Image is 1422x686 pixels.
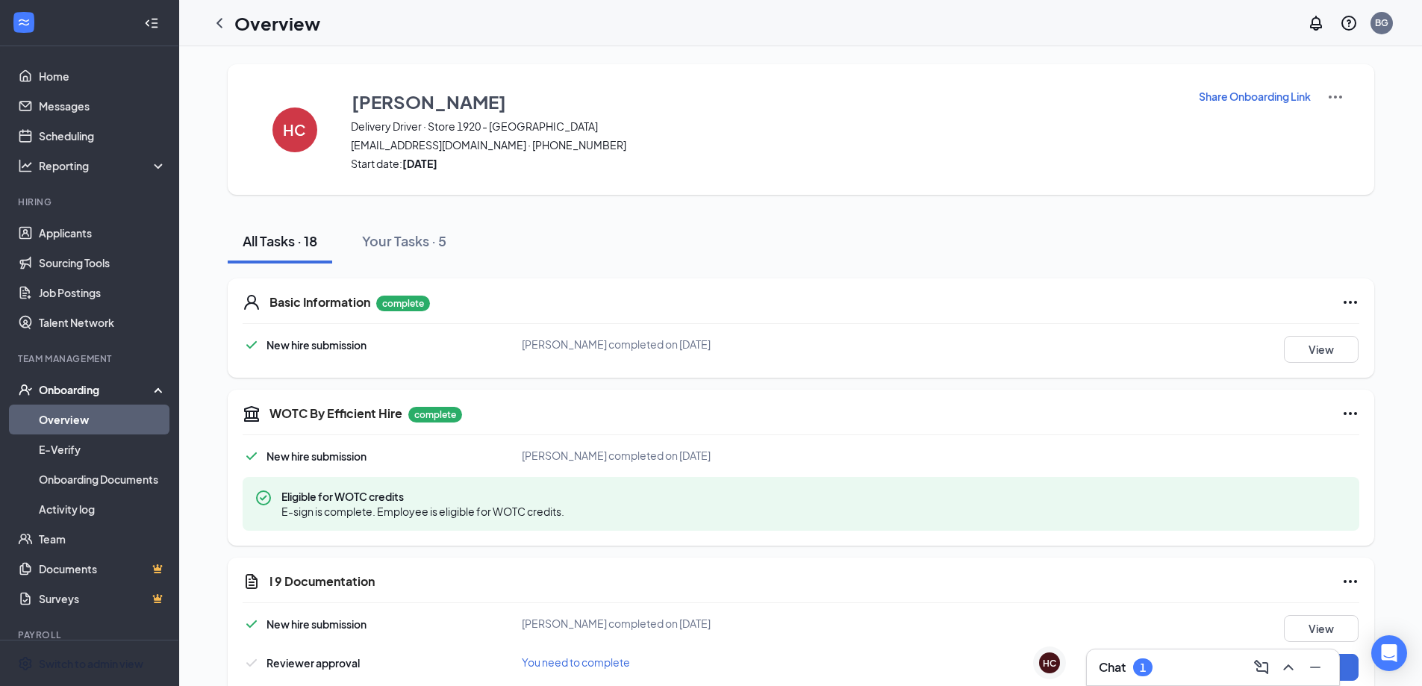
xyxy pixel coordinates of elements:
[18,158,33,173] svg: Analysis
[243,654,261,672] svg: Checkmark
[1250,655,1273,679] button: ComposeMessage
[39,434,166,464] a: E-Verify
[266,338,367,352] span: New hire submission
[243,293,261,311] svg: User
[266,656,360,670] span: Reviewer approval
[1307,14,1325,32] svg: Notifications
[234,10,320,36] h1: Overview
[243,573,261,590] svg: CustomFormIcon
[522,337,711,351] span: [PERSON_NAME] completed on [DATE]
[281,489,564,504] span: Eligible for WOTC credits
[39,524,166,554] a: Team
[16,15,31,30] svg: WorkstreamLogo
[1198,88,1312,105] button: Share Onboarding Link
[243,405,261,422] svg: Government
[39,158,167,173] div: Reporting
[1303,655,1327,679] button: Minimize
[269,294,370,311] h5: Basic Information
[376,296,430,311] p: complete
[1099,659,1126,676] h3: Chat
[408,407,462,422] p: complete
[1371,635,1407,671] div: Open Intercom Messenger
[18,629,163,641] div: Payroll
[243,477,1359,531] div: Eligible for WOTC credits
[18,656,33,671] svg: Settings
[39,405,166,434] a: Overview
[351,88,1179,115] button: [PERSON_NAME]
[243,447,261,465] svg: Checkmark
[39,248,166,278] a: Sourcing Tools
[39,494,166,524] a: Activity log
[1326,88,1344,106] img: More Actions
[1043,657,1056,670] div: HC
[243,336,261,354] svg: Checkmark
[1140,661,1146,674] div: 1
[1306,658,1324,676] svg: Minimize
[1199,89,1311,104] p: Share Onboarding Link
[1341,293,1359,311] svg: Ellipses
[211,14,228,32] svg: ChevronLeft
[351,156,1179,171] span: Start date:
[39,656,143,671] div: Switch to admin view
[39,584,166,614] a: SurveysCrown
[144,16,159,31] svg: Collapse
[18,352,163,365] div: Team Management
[18,382,33,397] svg: UserCheck
[1284,336,1359,363] button: View
[283,125,306,135] h4: HC
[351,119,1179,134] span: Delivery Driver · Store 1920 - [GEOGRAPHIC_DATA]
[1253,658,1270,676] svg: ComposeMessage
[39,121,166,151] a: Scheduling
[39,278,166,308] a: Job Postings
[258,88,332,171] button: HC
[522,655,630,669] span: You need to complete
[281,504,564,519] span: E-sign is complete. Employee is eligible for WOTC credits.
[39,464,166,494] a: Onboarding Documents
[18,196,163,208] div: Hiring
[255,489,272,507] svg: CheckmarkCircle
[352,89,506,114] h3: [PERSON_NAME]
[1276,655,1300,679] button: ChevronUp
[39,308,166,337] a: Talent Network
[266,617,367,631] span: New hire submission
[1375,16,1388,29] div: BG
[39,554,166,584] a: DocumentsCrown
[269,405,402,422] h5: WOTC By Efficient Hire
[39,382,154,397] div: Onboarding
[39,91,166,121] a: Messages
[39,61,166,91] a: Home
[269,573,375,590] h5: I 9 Documentation
[39,218,166,248] a: Applicants
[351,137,1179,152] span: [EMAIL_ADDRESS][DOMAIN_NAME] · [PHONE_NUMBER]
[402,157,437,170] strong: [DATE]
[1279,658,1297,676] svg: ChevronUp
[1341,405,1359,422] svg: Ellipses
[243,615,261,633] svg: Checkmark
[522,449,711,462] span: [PERSON_NAME] completed on [DATE]
[522,617,711,630] span: [PERSON_NAME] completed on [DATE]
[243,231,317,250] div: All Tasks · 18
[266,449,367,463] span: New hire submission
[1284,615,1359,642] button: View
[362,231,446,250] div: Your Tasks · 5
[1341,573,1359,590] svg: Ellipses
[1340,14,1358,32] svg: QuestionInfo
